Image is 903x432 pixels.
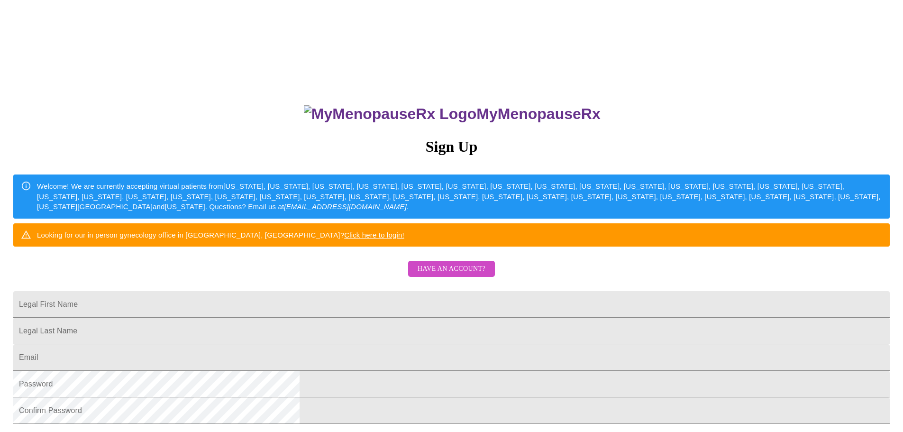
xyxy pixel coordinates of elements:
[418,263,485,275] span: Have an account?
[37,177,882,215] div: Welcome! We are currently accepting virtual patients from [US_STATE], [US_STATE], [US_STATE], [US...
[344,231,404,239] a: Click here to login!
[406,271,497,279] a: Have an account?
[37,226,404,244] div: Looking for our in person gynecology office in [GEOGRAPHIC_DATA], [GEOGRAPHIC_DATA]?
[284,202,407,211] em: [EMAIL_ADDRESS][DOMAIN_NAME]
[408,261,495,277] button: Have an account?
[13,138,890,156] h3: Sign Up
[15,105,890,123] h3: MyMenopauseRx
[304,105,476,123] img: MyMenopauseRx Logo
